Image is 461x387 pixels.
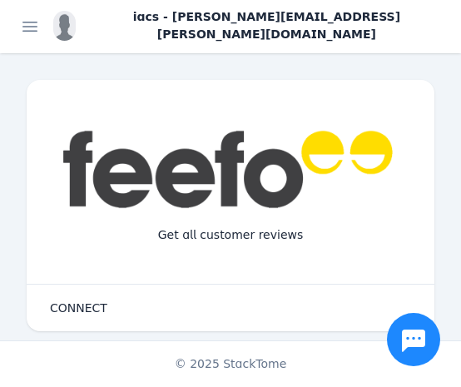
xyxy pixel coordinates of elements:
img: profile.jpg [53,11,76,41]
span: CONNECT [50,302,107,314]
div: Get all customer reviews [145,213,317,257]
span: © 2025 StackTome [175,355,287,373]
span: iacs - [PERSON_NAME][EMAIL_ADDRESS][PERSON_NAME][DOMAIN_NAME] [86,8,448,43]
button: iacs - [PERSON_NAME][EMAIL_ADDRESS][PERSON_NAME][DOMAIN_NAME] [53,8,448,43]
button: CONNECT [33,291,124,325]
img: feefo.png [60,130,401,209]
